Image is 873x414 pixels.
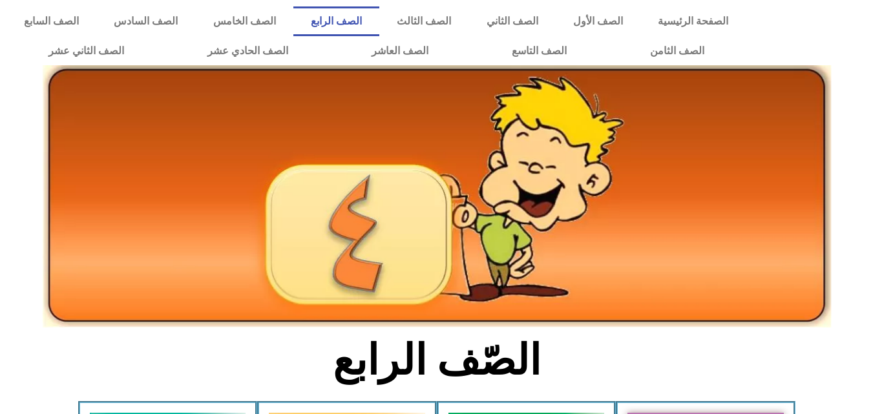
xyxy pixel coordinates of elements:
a: الصف الثالث [379,6,468,36]
h2: الصّف الرابع [223,335,650,386]
a: الصف الثاني عشر [6,36,165,66]
a: الصف التاسع [470,36,608,66]
a: الصف الثاني [469,6,556,36]
a: الصف الثامن [608,36,746,66]
a: الصف السابع [6,6,96,36]
a: الصف السادس [96,6,195,36]
a: الصفحة الرئيسية [640,6,746,36]
a: الصف الرابع [293,6,379,36]
a: الصف الأول [556,6,640,36]
a: الصف الخامس [196,6,293,36]
a: الصف العاشر [330,36,470,66]
a: الصف الحادي عشر [165,36,330,66]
